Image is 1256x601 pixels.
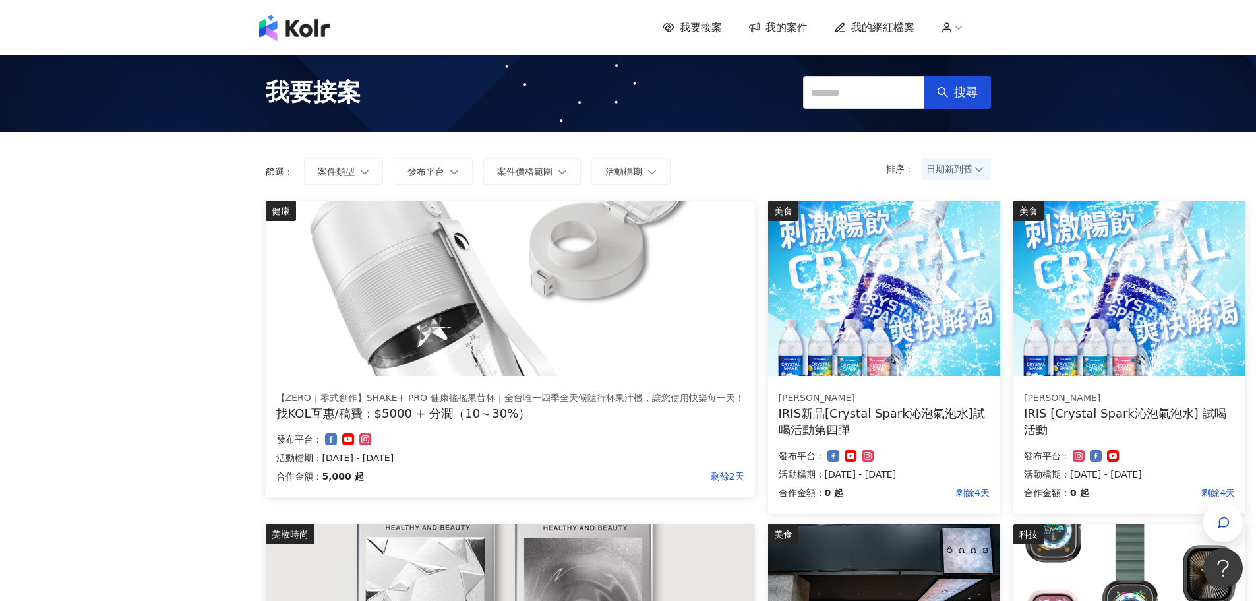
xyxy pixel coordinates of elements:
[276,405,744,422] div: 找KOL互惠/稿費：$5000 + 分潤（10～30%）
[497,166,553,177] span: 案件價格範圍
[266,166,293,177] p: 篩選：
[937,86,949,98] span: search
[779,392,990,405] div: [PERSON_NAME]
[605,166,642,177] span: 活動檔期
[276,392,744,405] div: 【ZERO｜零式創作】SHAKE+ PRO 健康搖搖果昔杯｜全台唯一四季全天候隨行杯果汁機，讓您使用快樂每一天！
[779,466,990,482] p: 活動檔期：[DATE] - [DATE]
[591,158,671,185] button: 活動檔期
[768,201,798,221] div: 美食
[322,468,364,484] p: 5,000 起
[1013,201,1245,376] img: Crystal Spark 沁泡氣泡水
[483,158,581,185] button: 案件價格範圍
[768,201,1000,376] img: Crystal Spark 沁泡氣泡水
[259,15,330,41] img: logo
[1024,466,1235,482] p: 活動檔期：[DATE] - [DATE]
[765,20,808,35] span: 我的案件
[779,405,990,438] div: IRIS新品[Crystal Spark沁泡氣泡水]試喝活動第四彈
[886,164,922,174] p: 排序：
[748,20,808,35] a: 我的案件
[1013,524,1044,544] div: 科技
[1024,448,1070,464] p: 發布平台：
[266,201,755,376] img: 【ZERO｜零式創作】SHAKE+ pro 健康搖搖果昔杯｜全台唯一四季全天候隨行杯果汁機，讓您使用快樂每一天！
[680,20,722,35] span: 我要接案
[266,524,314,544] div: 美妝時尚
[768,524,798,544] div: 美食
[1024,485,1070,501] p: 合作金額：
[266,201,296,221] div: 健康
[779,448,825,464] p: 發布平台：
[407,166,444,177] span: 發布平台
[1024,392,1235,405] div: [PERSON_NAME]
[834,20,914,35] a: 我的網紅檔案
[926,159,986,179] span: 日期新到舊
[954,85,978,100] span: 搜尋
[1024,405,1235,438] div: IRIS [Crystal Spark沁泡氣泡水] 試喝活動
[1089,485,1236,501] p: 剩餘4天
[394,158,473,185] button: 發布平台
[1013,201,1044,221] div: 美食
[364,468,744,484] p: 剩餘2天
[843,485,990,501] p: 剩餘4天
[1203,548,1243,588] iframe: Help Scout Beacon - Open
[825,485,844,501] p: 0 起
[924,76,991,109] button: 搜尋
[266,76,361,109] span: 我要接案
[276,450,744,466] p: 活動檔期：[DATE] - [DATE]
[1070,485,1089,501] p: 0 起
[276,431,322,447] p: 發布平台：
[663,20,722,35] a: 我要接案
[779,485,825,501] p: 合作金額：
[851,20,914,35] span: 我的網紅檔案
[304,158,383,185] button: 案件類型
[318,166,355,177] span: 案件類型
[276,468,322,484] p: 合作金額：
